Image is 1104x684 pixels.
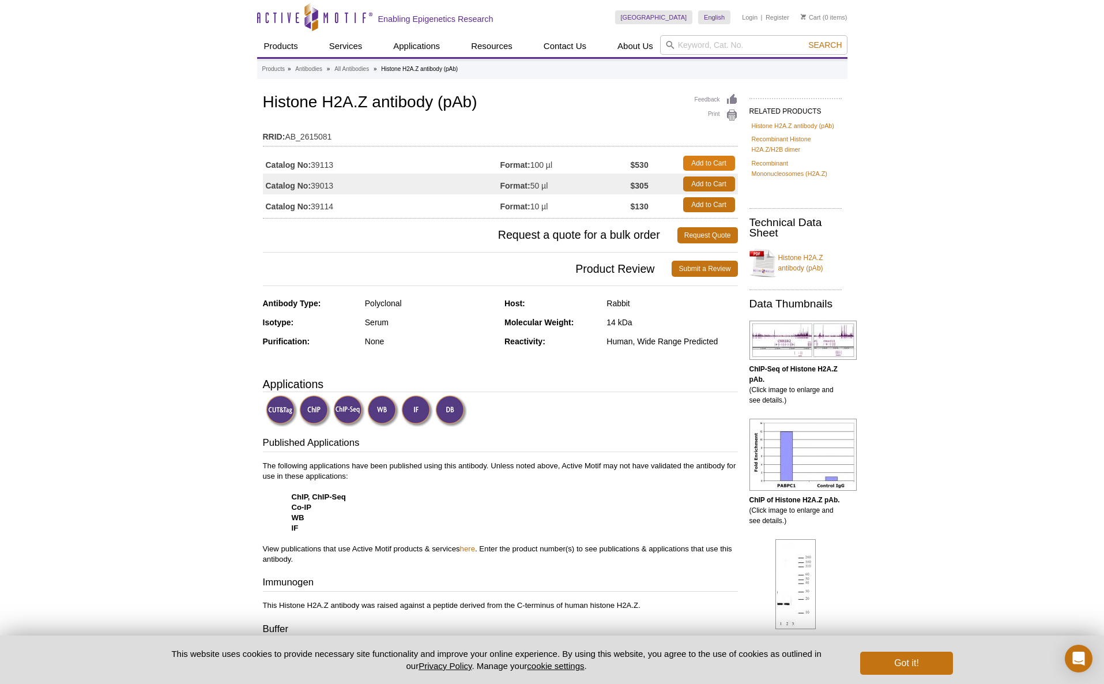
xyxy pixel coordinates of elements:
li: Histone H2A.Z antibody (pAb) [381,66,458,72]
h2: Data Thumbnails [749,299,842,309]
a: Recombinant Mononucleosomes (H2A.Z) [752,158,839,179]
p: This website uses cookies to provide necessary site functionality and improve your online experie... [152,648,842,672]
a: Contact Us [537,35,593,57]
input: Keyword, Cat. No. [660,35,847,55]
button: Search [805,40,845,50]
a: Add to Cart [683,156,735,171]
li: | [761,10,763,24]
h3: Applications [263,375,738,393]
strong: Molecular Weight: [504,318,574,327]
strong: Host: [504,299,525,308]
h2: Technical Data Sheet [749,217,842,238]
h2: RELATED PRODUCTS [749,98,842,119]
p: This Histone H2A.Z antibody was raised against a peptide derived from the C-terminus of human his... [263,600,738,611]
img: Dot Blot Validated [435,395,467,427]
a: Products [257,35,305,57]
a: About Us [611,35,660,57]
span: Search [808,40,842,50]
strong: RRID: [263,131,285,142]
strong: Antibody Type: [263,299,321,308]
a: English [698,10,730,24]
strong: Format: [500,201,530,212]
img: Immunofluorescence Validated [401,395,433,427]
div: Serum [365,317,496,328]
p: (Click image to enlarge and see details.) [749,633,842,675]
strong: Format: [500,181,530,191]
a: Add to Cart [683,176,735,191]
div: 14 kDa [606,317,737,328]
strong: Catalog No: [266,160,311,170]
td: AB_2615081 [263,125,738,143]
a: Submit a Review [672,261,737,277]
a: Print [695,109,738,122]
div: Open Intercom Messenger [1065,645,1092,672]
b: ChIP of Histone H2A.Z pAb. [749,496,840,504]
strong: Purification: [263,337,310,346]
td: 39114 [263,194,500,215]
strong: Isotype: [263,318,294,327]
strong: Co-IP [292,503,311,512]
strong: Catalog No: [266,181,311,191]
img: Western Blot Validated [367,395,399,427]
img: Your Cart [801,14,806,20]
a: Register [766,13,789,21]
a: Cart [801,13,821,21]
button: cookie settings [527,661,584,671]
strong: $530 [631,160,649,170]
img: Histone H2A.Z antibody (pAb) tested by Western blot. [775,539,816,629]
button: Got it! [860,652,952,675]
p: (Click image to enlarge and see details.) [749,364,842,405]
div: Polyclonal [365,298,496,309]
a: Products [262,64,285,74]
a: here [460,544,475,553]
td: 39013 [263,174,500,194]
strong: IF [292,524,299,532]
strong: $130 [631,201,649,212]
a: Histone H2A.Z antibody (pAb) [752,121,834,131]
img: Histone H2A.Z antibody (pAb) tested by ChIP. [749,419,857,491]
a: Antibodies [295,64,322,74]
a: Privacy Policy [419,661,472,671]
img: Histone H2A.Z antibody (pAb) tested by ChIP-Seq. [749,321,857,360]
div: Human, Wide Range Predicted [606,336,737,347]
li: » [327,66,330,72]
strong: $305 [631,181,649,191]
p: (Click image to enlarge and see details.) [749,495,842,526]
span: Request a quote for a bulk order [263,227,677,243]
td: 39113 [263,153,500,174]
li: » [374,66,377,72]
strong: WB [292,513,304,522]
img: CUT&Tag Validated [266,395,297,427]
a: All Antibodies [334,64,369,74]
h2: Enabling Epigenetics Research [378,14,493,24]
td: 100 µl [500,153,631,174]
div: Rabbit [606,298,737,309]
td: 10 µl [500,194,631,215]
img: ChIP-Seq Validated [333,395,365,427]
a: Request Quote [677,227,738,243]
h3: Buffer [263,622,738,638]
a: Services [322,35,370,57]
strong: Reactivity: [504,337,545,346]
div: None [365,336,496,347]
a: Add to Cart [683,197,735,212]
h3: Published Applications [263,436,738,452]
h3: Immunogen [263,576,738,592]
strong: Catalog No: [266,201,311,212]
li: (0 items) [801,10,847,24]
p: The following applications have been published using this antibody. Unless noted above, Active Mo... [263,461,738,565]
b: [MEDICAL_DATA] of Histone H2A.Z pAb. [749,634,816,653]
strong: ChIP, ChIP-Seq [292,493,346,501]
a: Histone H2A.Z antibody (pAb) [749,246,842,280]
a: Recombinant Histone H2A.Z/H2B dimer [752,134,839,155]
td: 50 µl [500,174,631,194]
a: Applications [386,35,447,57]
b: ChIP-Seq of Histone H2A.Z pAb. [749,365,838,384]
li: » [288,66,291,72]
a: Feedback [695,93,738,106]
span: Product Review [263,261,672,277]
img: ChIP Validated [299,395,331,427]
a: [GEOGRAPHIC_DATA] [615,10,693,24]
a: Login [742,13,758,21]
h1: Histone H2A.Z antibody (pAb) [263,93,738,113]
